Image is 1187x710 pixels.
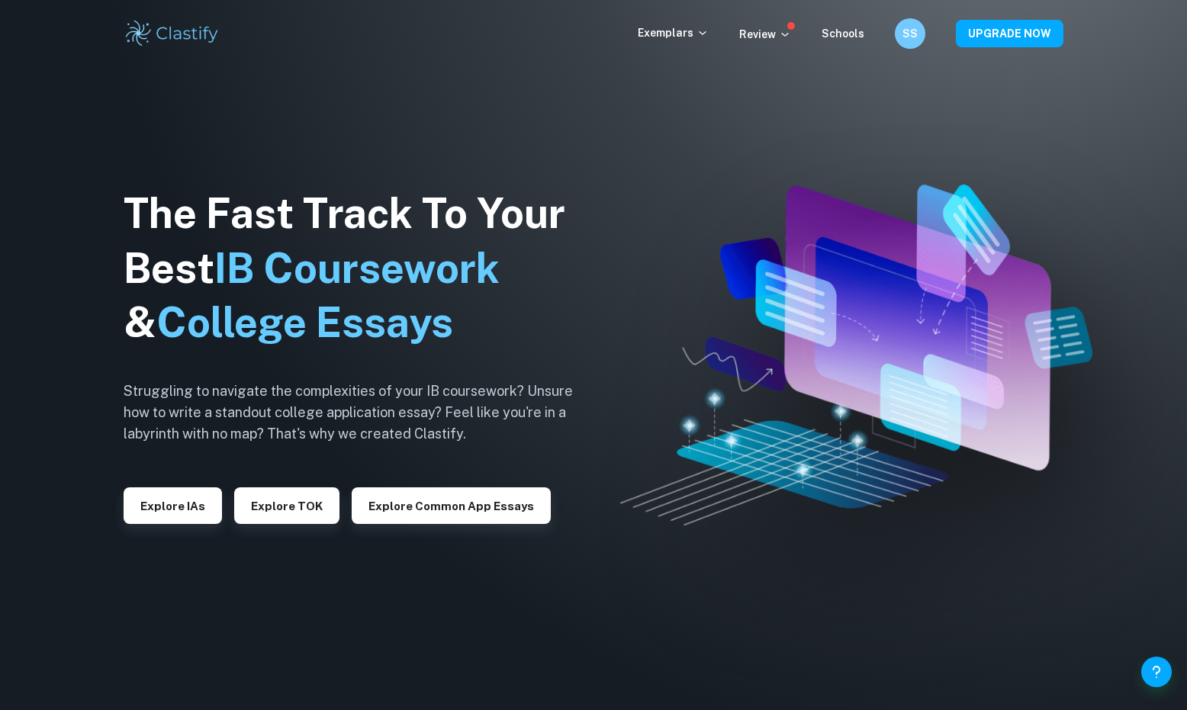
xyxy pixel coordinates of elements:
button: UPGRADE NOW [956,20,1063,47]
a: Explore IAs [124,498,222,512]
a: Schools [822,27,864,40]
button: Explore Common App essays [352,487,551,524]
a: Explore TOK [234,498,339,512]
a: Explore Common App essays [352,498,551,512]
h1: The Fast Track To Your Best & [124,186,597,351]
p: Exemplars [638,24,709,41]
h6: Struggling to navigate the complexities of your IB coursework? Unsure how to write a standout col... [124,381,597,445]
span: College Essays [156,298,453,346]
button: SS [895,18,925,49]
button: Explore IAs [124,487,222,524]
button: Explore TOK [234,487,339,524]
button: Help and Feedback [1141,657,1172,687]
img: Clastify hero [620,185,1092,525]
img: Clastify logo [124,18,220,49]
span: IB Coursework [214,244,500,292]
p: Review [739,26,791,43]
h6: SS [902,25,919,42]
